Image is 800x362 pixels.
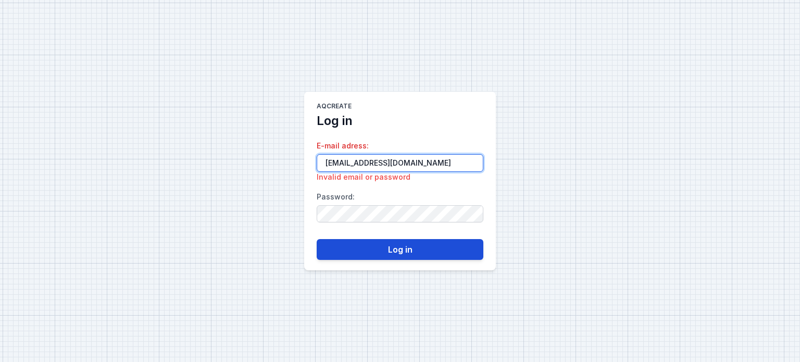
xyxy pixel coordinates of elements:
label: Password : [317,189,483,223]
button: Log in [317,239,483,260]
label: E-mail adress : [317,138,483,182]
h1: AQcreate [317,102,352,113]
input: E-mail adress:Invalid email or password [317,154,483,172]
div: Invalid email or password [317,172,483,182]
h2: Log in [317,113,353,129]
input: Password: [317,205,483,223]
